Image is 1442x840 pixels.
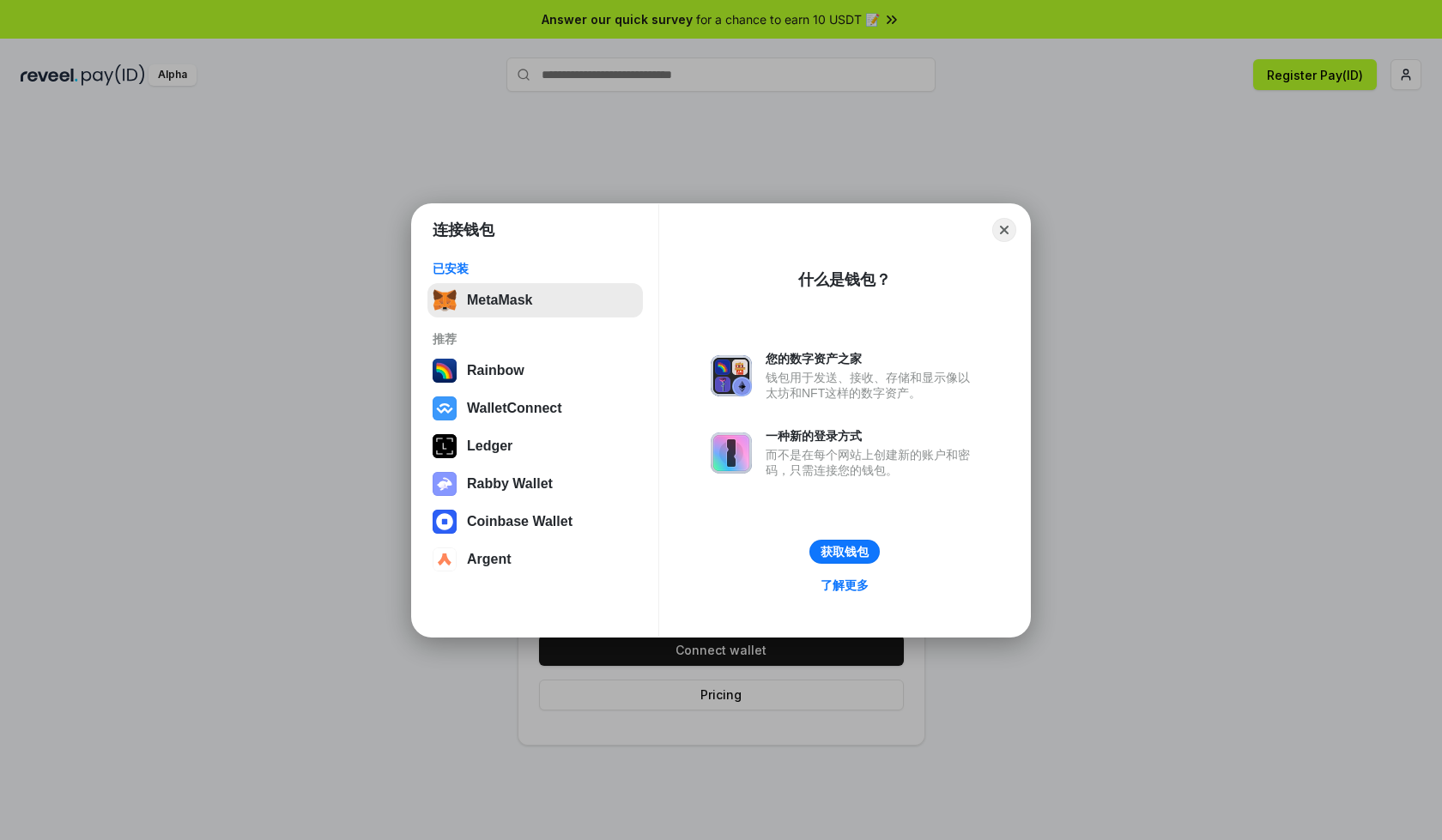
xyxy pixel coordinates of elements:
[433,472,457,496] img: svg+xml,%3Csvg%20xmlns%3D%22http%3A%2F%2Fwww.w3.org%2F2000%2Fsvg%22%20fill%3D%22none%22%20viewBox...
[433,434,457,458] img: svg+xml,%3Csvg%20xmlns%3D%22http%3A%2F%2Fwww.w3.org%2F2000%2Fsvg%22%20width%3D%2228%22%20height%3...
[711,355,752,396] img: svg+xml,%3Csvg%20xmlns%3D%22http%3A%2F%2Fwww.w3.org%2F2000%2Fsvg%22%20fill%3D%22none%22%20viewBox...
[467,363,524,378] div: Rainbow
[766,447,978,478] div: 而不是在每个网站上创建新的账户和密码，只需连接您的钱包。
[433,220,494,240] h1: 连接钱包
[427,467,643,501] button: Rabby Wallet
[809,540,880,564] button: 获取钱包
[798,269,891,290] div: 什么是钱包？
[467,293,532,308] div: MetaMask
[433,547,457,571] img: svg+xml,%3Csvg%20width%3D%2228%22%20height%3D%2228%22%20viewBox%3D%220%200%2028%2028%22%20fill%3D...
[467,401,562,416] div: WalletConnect
[766,351,978,366] div: 您的数字资产之家
[821,577,869,593] div: 了解更多
[427,505,643,539] button: Coinbase Wallet
[433,359,457,383] img: svg+xml,%3Csvg%20width%3D%22120%22%20height%3D%22120%22%20viewBox%3D%220%200%20120%20120%22%20fil...
[467,514,573,529] div: Coinbase Wallet
[433,396,457,420] img: svg+xml,%3Csvg%20width%3D%2228%22%20height%3D%2228%22%20viewBox%3D%220%200%2028%2028%22%20fill%3D...
[810,574,879,596] a: 了解更多
[427,391,643,426] button: WalletConnect
[821,544,869,559] div: 获取钱包
[427,542,643,577] button: Argent
[433,510,457,534] img: svg+xml,%3Csvg%20width%3D%2228%22%20height%3D%2228%22%20viewBox%3D%220%200%2028%2028%22%20fill%3D...
[992,218,1016,242] button: Close
[766,428,978,444] div: 一种新的登录方式
[433,331,638,347] div: 推荐
[427,429,643,463] button: Ledger
[467,476,553,492] div: Rabby Wallet
[467,438,512,454] div: Ledger
[711,432,752,474] img: svg+xml,%3Csvg%20xmlns%3D%22http%3A%2F%2Fwww.w3.org%2F2000%2Fsvg%22%20fill%3D%22none%22%20viewBox...
[433,288,457,312] img: svg+xml,%3Csvg%20fill%3D%22none%22%20height%3D%2233%22%20viewBox%3D%220%200%2035%2033%22%20width%...
[433,261,638,276] div: 已安装
[427,283,643,317] button: MetaMask
[766,370,978,401] div: 钱包用于发送、接收、存储和显示像以太坊和NFT这样的数字资产。
[467,552,512,567] div: Argent
[427,354,643,388] button: Rainbow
